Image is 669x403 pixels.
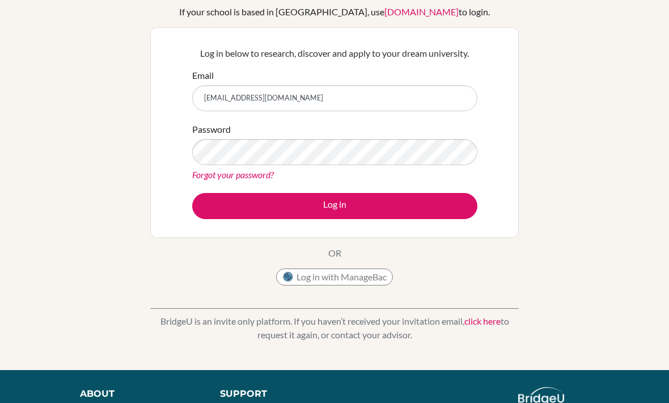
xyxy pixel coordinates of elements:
[80,387,194,401] div: About
[192,69,214,82] label: Email
[192,47,477,60] p: Log in below to research, discover and apply to your dream university.
[150,314,519,342] p: BridgeU is an invite only platform. If you haven’t received your invitation email, to request it ...
[220,387,324,401] div: Support
[192,193,477,219] button: Log in
[464,316,501,326] a: click here
[192,169,274,180] a: Forgot your password?
[179,5,490,19] div: If your school is based in [GEOGRAPHIC_DATA], use to login.
[192,123,231,136] label: Password
[384,6,459,17] a: [DOMAIN_NAME]
[276,268,393,286] button: Log in with ManageBac
[328,246,341,260] p: OR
